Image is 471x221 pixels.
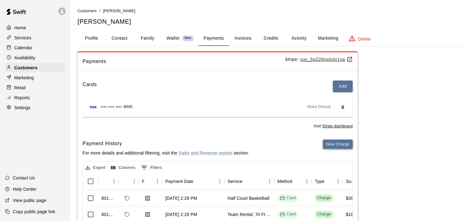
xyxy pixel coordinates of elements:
a: Retail [5,83,65,92]
span: [PERSON_NAME] [103,9,135,13]
div: Marketing [5,73,65,82]
button: Family [134,31,162,46]
div: Sep 6, 2025, 2:28 PM [165,211,197,218]
button: Show filters [139,163,164,173]
div: $100.00 [346,211,362,218]
button: Invoices [229,31,257,46]
button: Profile [78,31,106,46]
a: Calendar [5,43,65,52]
span: 8045 [124,104,132,110]
div: Charge [317,211,331,217]
div: Receipt [139,173,162,190]
button: Sort [292,177,301,186]
div: Type [312,173,343,190]
a: Settings [5,103,65,112]
div: Method [274,173,312,190]
h5: [PERSON_NAME] [78,17,464,26]
img: Credit card brand logo [87,104,99,110]
span: Visit [313,123,353,130]
p: Stripe: [285,56,353,63]
nav: breadcrumb [78,7,464,14]
div: basic tabs example [78,31,464,46]
a: Reports [5,93,65,102]
p: Delete [358,36,371,42]
span: New [182,36,194,40]
div: Sep 6, 2025, 2:29 PM [165,195,197,201]
button: Sort [324,177,333,186]
p: Settings [14,105,31,111]
button: Add [333,81,353,92]
div: Service [228,173,243,190]
span: Customers [78,9,97,13]
div: Half Court Basketball [228,195,270,201]
p: Marketing [14,75,34,81]
button: Menu [130,177,139,186]
button: New Charge [323,140,353,149]
a: Availability [5,53,65,62]
span: Refund payment [122,209,132,220]
div: Service [224,173,274,190]
h6: Payment History [82,140,249,148]
button: Sort [101,177,110,186]
p: Availability [14,55,35,61]
div: Payment Date [165,173,194,190]
span: Payments [82,57,285,66]
p: Contact Us [13,175,35,181]
button: Activity [285,31,313,46]
a: cus_SpZ28xs0ulv1oa [300,57,353,62]
div: 801069 [101,195,115,201]
button: Menu [153,177,162,186]
li: / [99,7,101,14]
div: 801066 [101,211,115,218]
button: Menu [215,177,224,186]
a: Home [5,23,65,32]
button: Sort [243,177,251,186]
p: View public page [13,197,46,204]
a: Stripe dashboard [322,124,353,128]
div: Card [280,211,296,217]
p: Copy public page link [13,209,55,215]
div: Receipt [142,173,144,190]
p: Services [14,35,31,41]
h6: Cards [82,81,97,92]
button: Menu [109,177,119,186]
a: Sales and Revenue reports [178,150,232,155]
div: Type [315,173,324,190]
p: Calendar [14,45,32,51]
button: Sort [122,177,130,186]
button: Payments [199,31,229,46]
button: Download Receipt [142,209,153,220]
div: $30.00 [346,195,360,201]
button: Make Default [305,102,334,112]
div: Card [280,195,296,201]
button: Menu [265,177,274,186]
div: Customers [5,63,65,72]
span: Refund payment [122,193,132,204]
button: Credits [257,31,285,46]
button: Marketing [313,31,343,46]
button: Sort [194,177,202,186]
button: Select columns [110,163,137,173]
div: Payment Date [162,173,224,190]
button: Download Receipt [142,193,153,204]
button: Menu [302,177,312,186]
button: Contact [106,31,134,46]
p: For more details and additional filtering, visit the section. [82,150,249,156]
div: Charge [317,195,331,201]
div: Subtotal [346,173,356,190]
p: Help Center [13,186,36,192]
button: Menu [333,177,343,186]
a: Services [5,33,65,42]
span: Make Default [308,104,331,110]
p: Retail [14,85,26,91]
a: Customers [78,8,97,13]
p: Wallet [167,35,180,42]
div: Refund [119,173,139,190]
